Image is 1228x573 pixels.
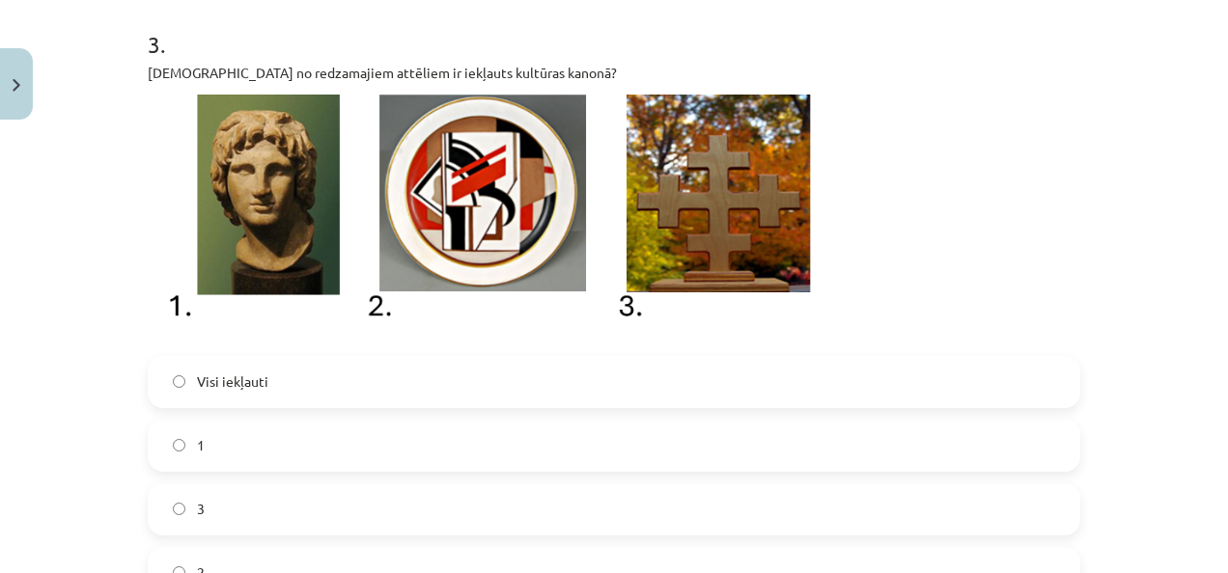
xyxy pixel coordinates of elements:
input: 3 [173,503,185,515]
img: icon-close-lesson-0947bae3869378f0d4975bcd49f059093ad1ed9edebbc8119c70593378902aed.svg [13,79,20,92]
span: 1 [197,435,205,455]
p: [DEMOGRAPHIC_DATA] no redzamajiem attēliem ir iekļauts kultūras kanonā? [148,63,1080,83]
span: Visi iekļauti [197,371,268,392]
input: Visi iekļauti [173,375,185,388]
input: 1 [173,439,185,451]
span: 3 [197,499,205,519]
